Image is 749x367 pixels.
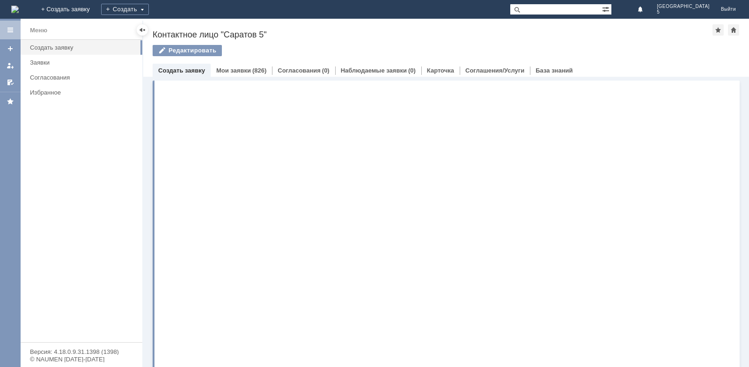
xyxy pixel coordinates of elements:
[728,24,739,36] div: Сделать домашней страницей
[427,67,454,74] a: Карточка
[26,55,140,70] a: Заявки
[101,4,149,15] div: Создать
[11,6,19,13] a: Перейти на домашнюю страницу
[408,67,416,74] div: (0)
[137,24,148,36] div: Скрыть меню
[30,349,133,355] div: Версия: 4.18.0.9.31.1398 (1398)
[11,6,19,13] img: logo
[26,70,140,85] a: Согласования
[30,74,137,81] div: Согласования
[341,67,407,74] a: Наблюдаемые заявки
[278,67,321,74] a: Согласования
[30,59,137,66] div: Заявки
[252,67,266,74] div: (826)
[3,75,18,90] a: Мои согласования
[3,58,18,73] a: Мои заявки
[536,67,573,74] a: База знаний
[30,356,133,362] div: © NAUMEN [DATE]-[DATE]
[3,41,18,56] a: Создать заявку
[216,67,251,74] a: Мои заявки
[322,67,330,74] div: (0)
[30,44,137,51] div: Создать заявку
[602,4,611,13] span: Расширенный поиск
[158,67,205,74] a: Создать заявку
[657,4,710,9] span: [GEOGRAPHIC_DATA]
[712,24,724,36] div: Добавить в избранное
[465,67,524,74] a: Соглашения/Услуги
[26,40,140,55] a: Создать заявку
[30,89,126,96] div: Избранное
[657,9,710,15] span: 5
[153,30,712,39] div: Контактное лицо "Саратов 5"
[30,25,47,36] div: Меню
